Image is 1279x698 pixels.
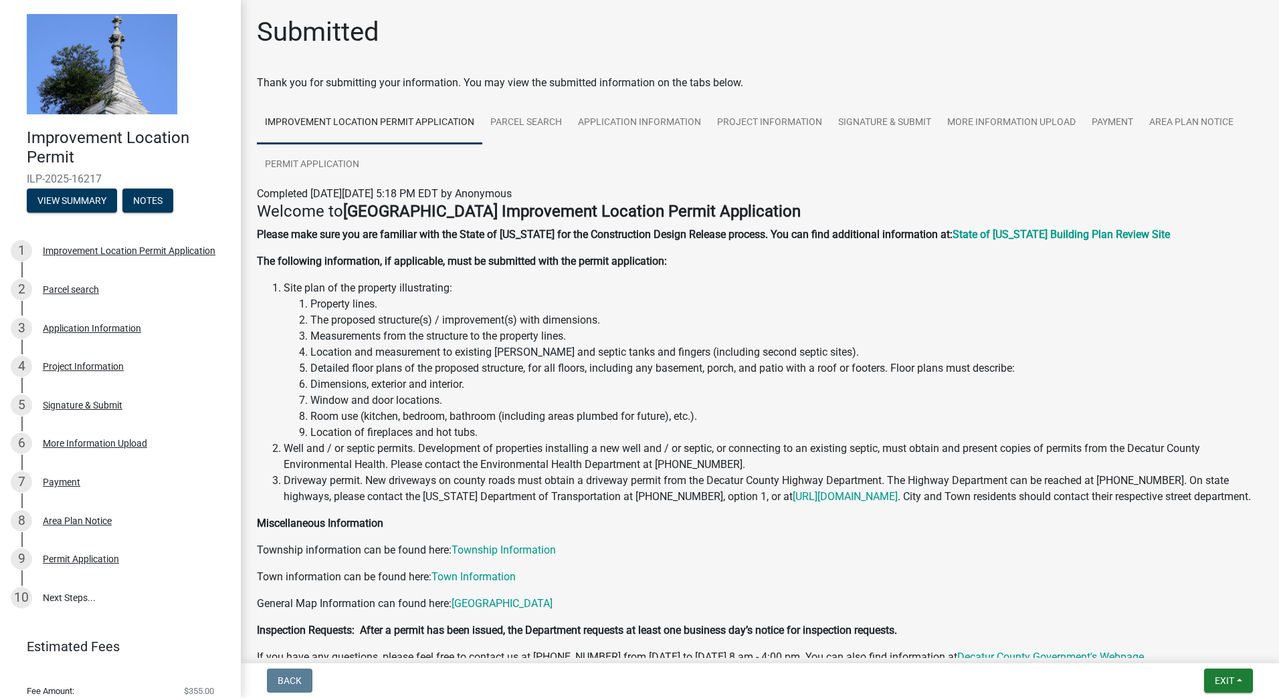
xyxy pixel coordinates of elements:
[43,439,147,448] div: More Information Upload
[278,675,302,686] span: Back
[11,548,32,570] div: 9
[310,344,1263,360] li: Location and measurement to existing [PERSON_NAME] and septic tanks and fingers (including second...
[11,510,32,532] div: 8
[257,187,512,200] span: Completed [DATE][DATE] 5:18 PM EDT by Anonymous
[482,102,570,144] a: Parcel search
[257,144,367,187] a: Permit Application
[11,633,219,660] a: Estimated Fees
[43,362,124,371] div: Project Information
[310,409,1263,425] li: Room use (kitchen, bedroom, bathroom (including areas plumbed for future), etc.).
[709,102,830,144] a: Project Information
[830,102,939,144] a: Signature & Submit
[11,433,32,454] div: 6
[43,554,119,564] div: Permit Application
[431,570,516,583] a: Town Information
[27,687,74,695] span: Fee Amount:
[310,328,1263,344] li: Measurements from the structure to the property lines.
[43,516,112,526] div: Area Plan Notice
[957,651,1147,663] a: Decatur County Government's Webpage.
[284,473,1263,505] li: Driveway permit. New driveways on county roads must obtain a driveway permit from the Decatur Cou...
[310,376,1263,392] li: Dimensions, exterior and interior.
[257,569,1263,585] p: Town information can be found here:
[11,240,32,261] div: 1
[257,202,1263,221] h4: Welcome to
[310,425,1263,441] li: Location of fireplaces and hot tubs.
[257,102,482,144] a: Improvement Location Permit Application
[257,517,383,530] strong: Miscellaneous Information
[27,189,117,213] button: View Summary
[257,624,897,636] strong: Inspection Requests: After a permit has been issued, the Department requests at least one busines...
[27,14,177,114] img: Decatur County, Indiana
[310,296,1263,312] li: Property lines.
[257,542,1263,558] p: Township information can be found here:
[310,360,1263,376] li: Detailed floor plans of the proposed structure, for all floors, including any basement, porch, an...
[1204,669,1253,693] button: Exit
[452,544,556,556] a: Township Information
[1141,102,1242,144] a: Area Plan Notice
[27,172,214,185] span: ILP-2025-16217
[257,16,379,48] h1: Submitted
[343,202,801,221] strong: [GEOGRAPHIC_DATA] Improvement Location Permit Application
[953,228,1170,241] a: State of [US_STATE] Building Plan Review Site
[27,196,117,207] wm-modal-confirm: Summary
[11,318,32,339] div: 3
[11,471,32,493] div: 7
[939,102,1084,144] a: More Information Upload
[257,75,1263,91] div: Thank you for submitting your information. You may view the submitted information on the tabs below.
[43,477,80,487] div: Payment
[43,246,215,255] div: Improvement Location Permit Application
[11,587,32,608] div: 10
[310,392,1263,409] li: Window and door locations.
[1084,102,1141,144] a: Payment
[122,196,173,207] wm-modal-confirm: Notes
[11,356,32,377] div: 4
[452,597,553,610] a: [GEOGRAPHIC_DATA]
[1215,675,1234,686] span: Exit
[284,280,1263,441] li: Site plan of the property illustrating:
[43,400,122,410] div: Signature & Submit
[43,324,141,333] div: Application Information
[27,128,230,167] h4: Improvement Location Permit
[267,669,312,693] button: Back
[793,490,898,503] a: [URL][DOMAIN_NAME]
[284,441,1263,473] li: Well and / or septic permits. Development of properties installing a new well and / or septic, or...
[257,649,1263,665] p: If you have any questions, please feel free to contact us at [PHONE_NUMBER] from [DATE] to [DATE]...
[43,285,99,294] div: Parcel search
[11,279,32,300] div: 2
[184,687,214,695] span: $355.00
[11,394,32,416] div: 5
[122,189,173,213] button: Notes
[257,596,1263,612] p: General Map Information can found here:
[310,312,1263,328] li: The proposed structure(s) / improvement(s) with dimensions.
[257,255,667,267] strong: The following information, if applicable, must be submitted with the permit application:
[257,228,953,241] strong: Please make sure you are familiar with the State of [US_STATE] for the Construction Design Releas...
[570,102,709,144] a: Application Information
